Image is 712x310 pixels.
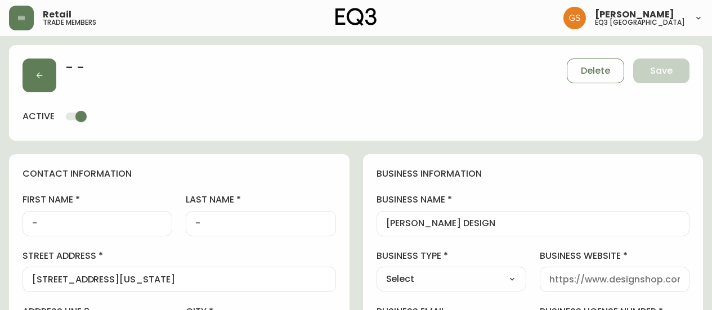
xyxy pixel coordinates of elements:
span: [PERSON_NAME] [595,10,674,19]
span: Delete [581,65,610,77]
h4: contact information [23,168,336,180]
h5: trade members [43,19,96,26]
h4: business information [377,168,690,180]
label: business name [377,194,690,206]
button: Delete [567,59,624,83]
label: last name [186,194,335,206]
label: business type [377,250,526,262]
img: logo [335,8,377,26]
h2: - - [65,59,84,83]
h5: eq3 [GEOGRAPHIC_DATA] [595,19,685,26]
label: street address [23,250,336,262]
h4: active [23,110,55,123]
img: 6b403d9c54a9a0c30f681d41f5fc2571 [563,7,586,29]
span: Retail [43,10,71,19]
input: https://www.designshop.com [549,274,680,285]
label: business website [540,250,689,262]
label: first name [23,194,172,206]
